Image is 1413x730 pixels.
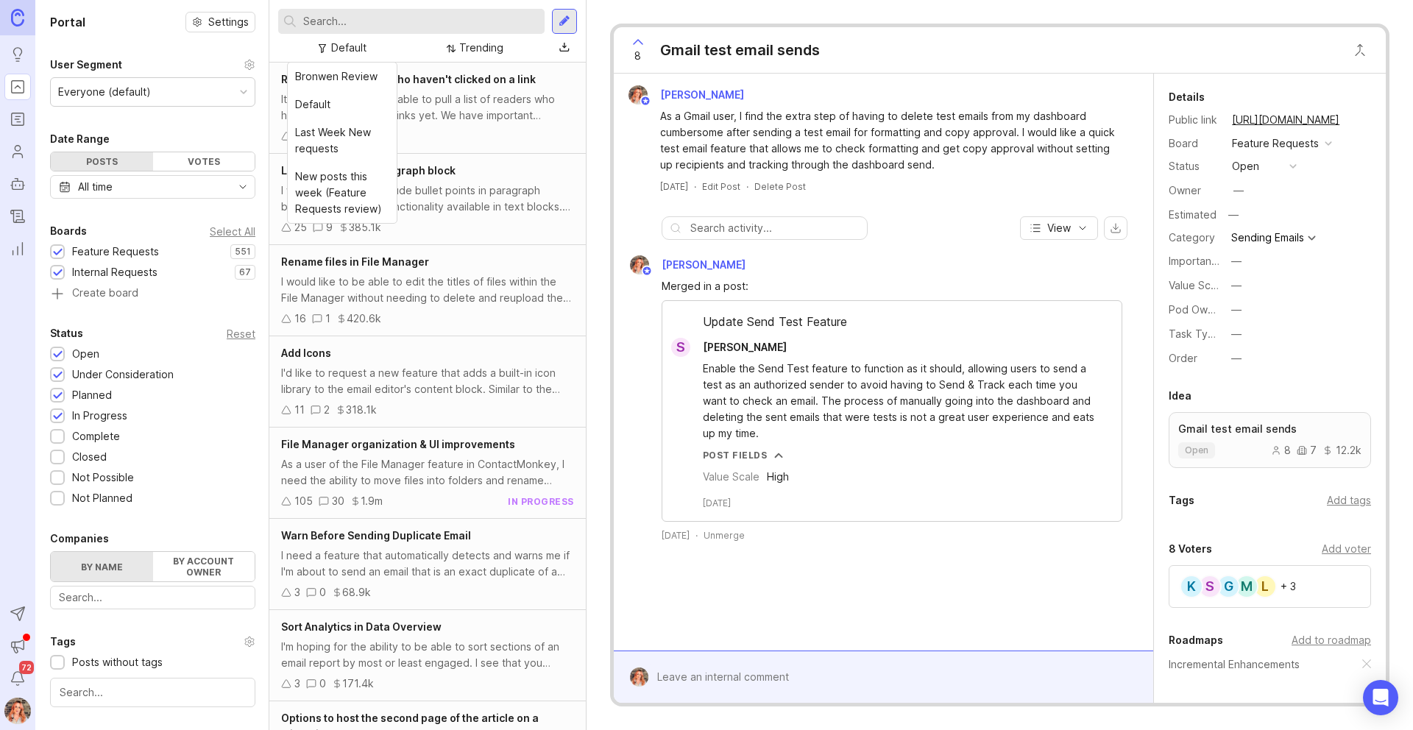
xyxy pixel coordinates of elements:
[72,408,127,424] div: In Progress
[72,264,157,280] div: Internal Requests
[342,584,371,600] div: 68.9k
[281,255,429,268] span: Rename files in File Manager
[269,336,586,428] a: Add IconsI'd like to request a new feature that adds a built-in icon library to the email editor'...
[210,227,255,235] div: Select All
[51,152,153,171] div: Posts
[281,347,331,359] span: Add Icons
[508,495,574,508] div: in progress
[4,41,31,68] a: Ideas
[281,547,574,580] div: I need a feature that automatically detects and warns me if I'm about to send an email that is an...
[208,15,249,29] span: Settings
[703,449,768,461] div: Post Fields
[269,428,586,519] a: File Manager organization & UI improvementsAs a user of the File Manager feature in ContactMonkey...
[50,56,122,74] div: User Segment
[1231,350,1242,366] div: —
[459,40,503,56] div: Trending
[703,449,784,461] button: Post Fields
[660,180,688,193] a: [DATE]
[1169,327,1221,340] label: Task Type
[1231,233,1304,243] div: Sending Emails
[281,164,456,177] span: Lists & indents in paragraph block
[660,181,688,192] time: [DATE]
[662,338,798,357] a: S[PERSON_NAME]
[281,438,515,450] span: File Manager organization & UI improvements
[72,469,134,486] div: Not Possible
[281,91,574,124] div: It would be great to be able to pull a list of readers who haven't clicked on any links yet. We h...
[1322,541,1371,557] div: Add voter
[4,203,31,230] a: Changelog
[704,529,745,542] div: Unmerge
[660,40,820,60] div: Gmail test email sends
[50,288,255,301] a: Create board
[1231,326,1242,342] div: —
[746,180,748,193] div: ·
[1169,656,1300,673] a: Incremental Enhancements
[1180,575,1203,598] div: K
[703,497,731,509] time: [DATE]
[1231,302,1242,318] div: —
[1169,412,1371,468] a: Gmail test email sendsopen8712.2k
[1169,255,1224,267] label: Importance
[342,676,374,692] div: 171.4k
[640,96,651,107] img: member badge
[4,235,31,262] a: Reporting
[185,12,255,32] button: Settings
[1169,387,1191,405] div: Idea
[1178,422,1361,436] p: Gmail test email sends
[239,266,251,278] p: 67
[153,152,255,171] div: Votes
[294,311,306,327] div: 16
[662,278,1122,294] div: Merged in a post:
[326,219,333,235] div: 9
[319,676,326,692] div: 0
[1047,221,1071,235] span: View
[1281,581,1296,592] div: + 3
[1104,216,1127,240] button: export comments
[349,219,381,235] div: 385.1k
[1363,680,1398,715] div: Open Intercom Messenger
[294,676,300,692] div: 3
[1169,135,1220,152] div: Board
[50,325,83,342] div: Status
[294,219,307,235] div: 25
[662,529,690,542] time: [DATE]
[281,73,536,85] span: Reminder to readers who haven't clicked on a link
[78,179,113,195] div: All time
[4,138,31,165] a: Users
[325,311,330,327] div: 1
[269,154,586,245] a: Lists & indents in paragraph blockI want the ability to include bullet points in paragraph blocks...
[1169,492,1194,509] div: Tags
[288,63,397,91] div: Bronwen Review
[50,130,110,148] div: Date Range
[303,13,539,29] input: Search...
[4,74,31,100] a: Portal
[703,341,787,353] span: [PERSON_NAME]
[1253,575,1277,598] div: L
[1232,158,1259,174] div: open
[620,85,756,104] a: Bronwen W[PERSON_NAME]
[281,274,574,306] div: I would like to be able to edit the titles of files within the File Manager without needing to de...
[1169,631,1223,649] div: Roadmaps
[1322,445,1361,456] div: 12.2k
[1169,158,1220,174] div: Status
[331,40,366,56] div: Default
[281,529,471,542] span: Warn Before Sending Duplicate Email
[1169,88,1205,106] div: Details
[58,84,151,100] div: Everyone (default)
[690,220,860,236] input: Search activity...
[4,106,31,132] a: Roadmaps
[59,589,247,606] input: Search...
[281,639,574,671] div: I'm hoping for the ability to be able to sort sections of an email report by most or least engage...
[671,338,690,357] div: S
[1217,575,1240,598] div: G
[294,402,305,418] div: 11
[50,530,109,547] div: Companies
[72,428,120,444] div: Complete
[626,255,654,274] img: Bronwen W
[1020,216,1098,240] button: View
[72,490,132,506] div: Not Planned
[1169,230,1220,246] div: Category
[4,171,31,197] a: Autopilot
[281,620,442,633] span: Sort Analytics in Data Overview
